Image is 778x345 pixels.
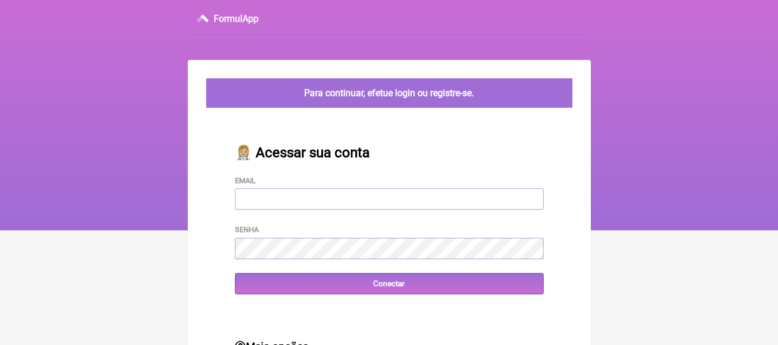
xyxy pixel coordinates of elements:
label: Senha [235,225,259,234]
h2: 👩🏼‍⚕️ Acessar sua conta [235,145,544,161]
input: Conectar [235,273,544,294]
div: Para continuar, efetue login ou registre-se. [206,78,572,108]
label: Email [235,176,256,185]
h3: FormulApp [214,13,259,24]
